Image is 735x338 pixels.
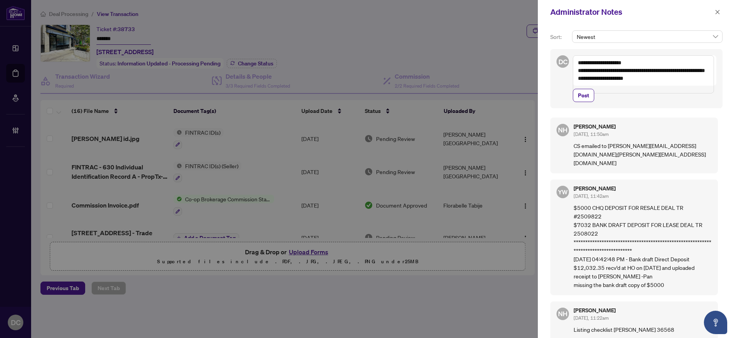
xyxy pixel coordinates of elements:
[550,33,569,41] p: Sort:
[574,315,609,321] span: [DATE], 11:22am
[574,141,712,167] p: CS emailed to [PERSON_NAME][EMAIL_ADDRESS][DOMAIN_NAME];[PERSON_NAME][EMAIL_ADDRESS][DOMAIN_NAME]
[558,125,567,135] span: NH
[574,131,609,137] span: [DATE], 11:50am
[574,124,712,129] h5: [PERSON_NAME]
[577,31,718,42] span: Newest
[574,308,712,313] h5: [PERSON_NAME]
[558,56,567,67] span: DC
[573,89,594,102] button: Post
[578,89,589,102] span: Post
[715,9,720,15] span: close
[558,309,567,319] span: NH
[574,325,712,334] p: Listing checklist [PERSON_NAME] 36568
[550,6,712,18] div: Administrator Notes
[574,203,712,289] p: $5000 CHQ DEPOSIT FOR RESALE DEAL TR #2509822 $7032 BANK DRAFT DEPOSIT FOR LEASE DEAL TR 2508022 ...
[574,186,712,191] h5: [PERSON_NAME]
[558,187,568,197] span: YW
[704,311,727,334] button: Open asap
[574,193,609,199] span: [DATE], 11:42am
